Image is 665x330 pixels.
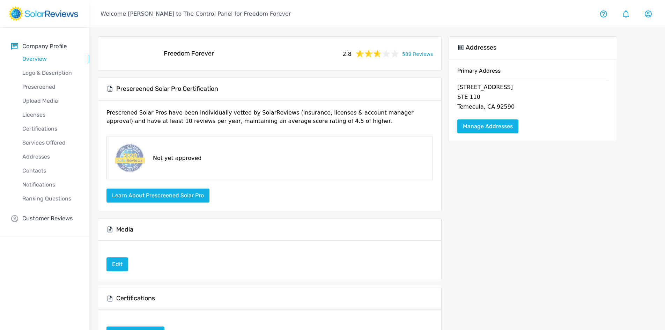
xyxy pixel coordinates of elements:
a: 589 Reviews [402,49,433,58]
h5: Addresses [466,44,496,52]
p: Services Offered [11,139,89,147]
p: Contacts [11,167,89,175]
p: Notifications [11,181,89,189]
a: Notifications [11,178,89,192]
a: Learn about Prescreened Solar Pro [106,192,209,199]
p: Welcome [PERSON_NAME] to The Control Panel for Freedom Forever [101,10,291,18]
p: Not yet approved [153,154,201,162]
a: Addresses [11,150,89,164]
a: Certifications [11,122,89,136]
a: Licenses [11,108,89,122]
h5: Media [116,226,133,234]
a: Overview [11,52,89,66]
p: Company Profile [22,42,67,51]
p: [STREET_ADDRESS] [457,83,608,93]
p: STE 110 [457,93,608,103]
span: 2.8 [342,49,351,58]
p: Addresses [11,153,89,161]
p: Certifications [11,125,89,133]
a: Ranking Questions [11,192,89,206]
p: Temecula, CA 92590 [457,103,608,112]
img: prescreened-badge.png [112,142,146,174]
h5: Freedom Forever [164,50,214,58]
button: Learn about Prescreened Solar Pro [106,189,209,203]
p: Overview [11,55,89,63]
p: Ranking Questions [11,195,89,203]
a: Contacts [11,164,89,178]
h5: Prescreened Solar Pro Certification [116,85,218,93]
p: Upload Media [11,97,89,105]
p: Logo & Description [11,69,89,77]
a: Logo & Description [11,66,89,80]
h5: Certifications [116,294,155,302]
h6: Primary Address [457,67,608,80]
p: Prescrened Solar Pros have been individually vetted by SolarReviews (insurance, licenses & accoun... [106,109,433,131]
a: Edit [106,261,128,267]
a: Services Offered [11,136,89,150]
p: Licenses [11,111,89,119]
a: Prescreened [11,80,89,94]
a: Manage Addresses [457,119,518,133]
p: Prescreened [11,83,89,91]
p: Customer Reviews [22,214,73,223]
a: Upload Media [11,94,89,108]
a: Edit [106,257,128,271]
